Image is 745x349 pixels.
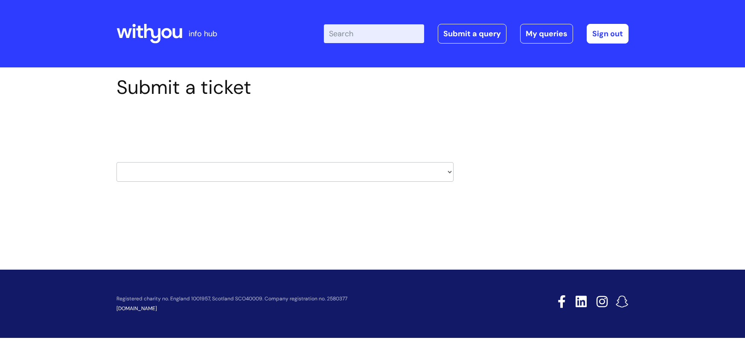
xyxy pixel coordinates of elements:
a: My queries [520,24,573,44]
a: [DOMAIN_NAME] [116,305,157,312]
a: Submit a query [438,24,506,44]
input: Search [324,24,424,43]
p: Registered charity no. England 1001957, Scotland SCO40009. Company registration no. 2580377 [116,296,497,302]
h2: Select issue type [116,119,454,134]
p: info hub [189,27,217,41]
div: | - [324,24,629,44]
h1: Submit a ticket [116,76,454,99]
a: Sign out [587,24,629,44]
